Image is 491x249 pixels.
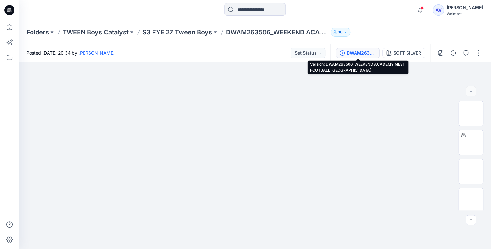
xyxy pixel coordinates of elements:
[447,4,483,11] div: [PERSON_NAME]
[433,4,444,16] div: AV
[26,28,49,37] a: Folders
[448,48,458,58] button: Details
[142,28,212,37] a: S3 FYE 27 Tween Boys
[336,48,380,58] button: DWAM263506_WEEKEND ACADEMY MESH FOOTBALL JERSEY
[331,28,350,37] button: 10
[347,50,376,56] div: DWAM263506_WEEKEND ACADEMY MESH FOOTBALL JERSEY
[338,29,343,36] p: 10
[63,28,129,37] a: TWEEN Boys Catalyst
[226,28,328,37] p: DWAM263506_WEEKEND ACADEMY MESH FOOTBALL JERSEY
[26,50,115,56] span: Posted [DATE] 20:34 by
[393,50,421,56] div: SOFT SILVER
[447,11,483,16] div: Walmart
[382,48,425,58] button: SOFT SILVER
[78,50,115,56] a: [PERSON_NAME]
